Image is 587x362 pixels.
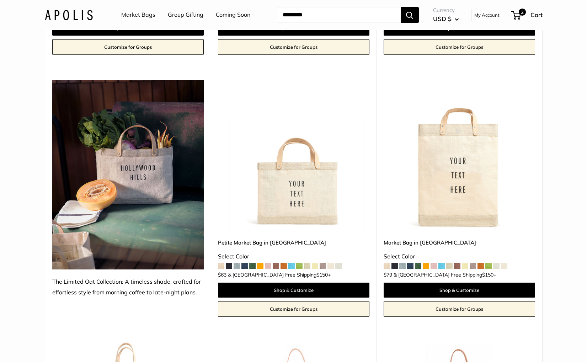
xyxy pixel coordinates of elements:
a: Petite Market Bag in [GEOGRAPHIC_DATA] [218,238,369,247]
button: Search [401,7,419,23]
a: Coming Soon [216,10,250,20]
span: Cart [530,11,543,19]
a: Market Bags [121,10,155,20]
span: $63 [218,272,226,278]
div: Select Color [384,251,535,262]
div: Select Color [218,251,369,262]
a: Market Bag in OatMarket Bag in Oat [384,80,535,231]
img: Petite Market Bag in Oat [218,80,369,231]
span: & [GEOGRAPHIC_DATA] Free Shipping + [394,272,496,277]
a: Shop & Customize [218,283,369,298]
img: Market Bag in Oat [384,80,535,231]
img: The Limited Oat Collection: A timeless shade, crafted for effortless style from morning coffee to... [52,80,204,269]
img: Apolis [45,10,93,20]
a: Customize for Groups [218,39,369,55]
a: Customize for Groups [384,39,535,55]
span: 2 [518,9,525,16]
a: Petite Market Bag in OatPetite Market Bag in Oat [218,80,369,231]
span: $150 [316,272,328,278]
input: Search... [277,7,401,23]
div: The Limited Oat Collection: A timeless shade, crafted for effortless style from morning coffee to... [52,277,204,298]
a: Customize for Groups [52,39,204,55]
span: Currency [433,5,459,15]
a: My Account [474,11,500,19]
span: USD $ [433,15,452,22]
span: & [GEOGRAPHIC_DATA] Free Shipping + [228,272,331,277]
a: Market Bag in [GEOGRAPHIC_DATA] [384,238,535,247]
span: $150 [482,272,493,278]
a: Customize for Groups [384,301,535,317]
a: Customize for Groups [218,301,369,317]
span: $79 [384,272,392,278]
a: 2 Cart [512,9,543,21]
a: Group Gifting [168,10,203,20]
button: USD $ [433,13,459,25]
a: Shop & Customize [384,283,535,298]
